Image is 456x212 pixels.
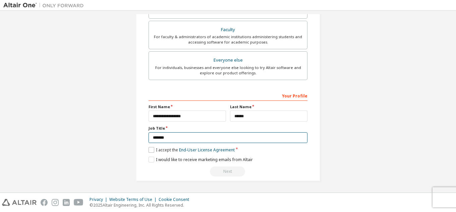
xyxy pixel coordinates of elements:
[153,34,303,45] div: For faculty & administrators of academic institutions administering students and accessing softwa...
[2,199,37,206] img: altair_logo.svg
[149,90,307,101] div: Your Profile
[149,166,307,176] div: Read and acccept EULA to continue
[149,147,235,153] label: I accept the
[159,197,193,202] div: Cookie Consent
[74,199,83,206] img: youtube.svg
[179,147,235,153] a: End-User License Agreement
[153,56,303,65] div: Everyone else
[41,199,48,206] img: facebook.svg
[3,2,87,9] img: Altair One
[153,25,303,34] div: Faculty
[230,104,307,110] label: Last Name
[149,157,253,162] label: I would like to receive marketing emails from Altair
[52,199,59,206] img: instagram.svg
[63,199,70,206] img: linkedin.svg
[90,197,109,202] div: Privacy
[153,65,303,76] div: For individuals, businesses and everyone else looking to try Altair software and explore our prod...
[109,197,159,202] div: Website Terms of Use
[149,104,226,110] label: First Name
[90,202,193,208] p: © 2025 Altair Engineering, Inc. All Rights Reserved.
[149,126,307,131] label: Job Title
